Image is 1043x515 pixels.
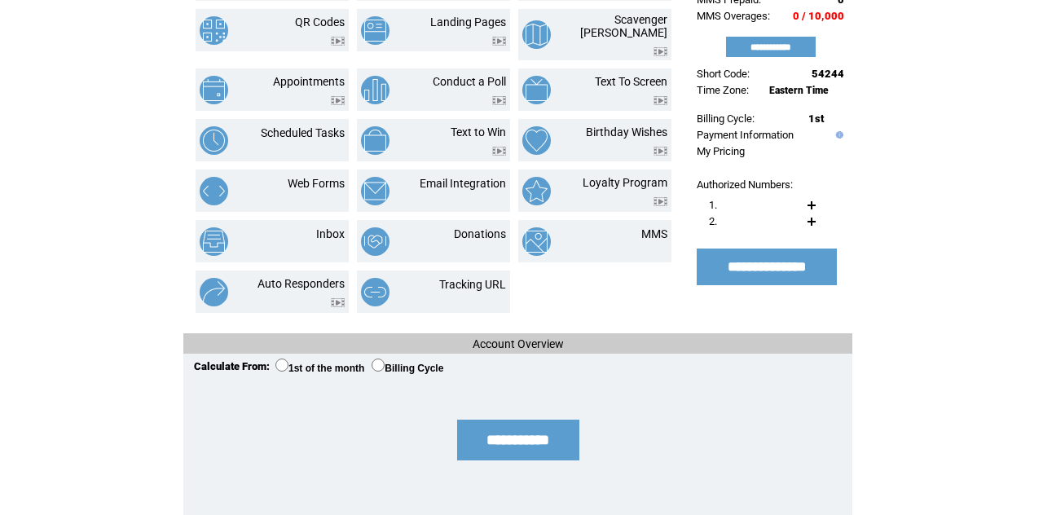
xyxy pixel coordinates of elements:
a: Text To Screen [595,75,667,88]
img: web-forms.png [200,177,228,205]
img: video.png [331,37,345,46]
a: Scavenger [PERSON_NAME] [580,13,667,39]
img: auto-responders.png [200,278,228,306]
img: loyalty-program.png [522,177,551,205]
a: Scheduled Tasks [261,126,345,139]
span: Time Zone: [697,84,749,96]
span: Billing Cycle: [697,112,755,125]
a: My Pricing [697,145,745,157]
span: Account Overview [473,337,564,350]
span: Short Code: [697,68,750,80]
img: scavenger-hunt.png [522,20,551,49]
a: Birthday Wishes [586,125,667,139]
img: qr-codes.png [200,16,228,45]
img: email-integration.png [361,177,389,205]
img: birthday-wishes.png [522,126,551,155]
img: video.png [492,96,506,105]
a: Conduct a Poll [433,75,506,88]
img: help.gif [832,131,843,139]
img: text-to-win.png [361,126,389,155]
span: 0 / 10,000 [793,10,844,22]
img: video.png [492,147,506,156]
a: Auto Responders [257,277,345,290]
img: mms.png [522,227,551,256]
a: Landing Pages [430,15,506,29]
img: landing-pages.png [361,16,389,45]
label: Billing Cycle [372,363,443,374]
a: Donations [454,227,506,240]
a: MMS [641,227,667,240]
img: video.png [331,96,345,105]
span: MMS Overages: [697,10,770,22]
a: Tracking URL [439,278,506,291]
span: Eastern Time [769,85,829,96]
img: scheduled-tasks.png [200,126,228,155]
span: 54244 [812,68,844,80]
img: inbox.png [200,227,228,256]
span: Authorized Numbers: [697,178,793,191]
img: video.png [654,197,667,206]
input: 1st of the month [275,359,288,372]
span: 2. [709,215,717,227]
img: conduct-a-poll.png [361,76,389,104]
img: video.png [654,47,667,56]
img: donations.png [361,227,389,256]
a: Web Forms [288,177,345,190]
img: video.png [654,96,667,105]
label: 1st of the month [275,363,364,374]
img: tracking-url.png [361,278,389,306]
img: video.png [492,37,506,46]
a: Email Integration [420,177,506,190]
a: Loyalty Program [583,176,667,189]
a: Inbox [316,227,345,240]
span: Calculate From: [194,360,270,372]
img: video.png [654,147,667,156]
a: Appointments [273,75,345,88]
img: text-to-screen.png [522,76,551,104]
span: 1st [808,112,824,125]
input: Billing Cycle [372,359,385,372]
img: appointments.png [200,76,228,104]
a: QR Codes [295,15,345,29]
a: Payment Information [697,129,794,141]
img: video.png [331,298,345,307]
a: Text to Win [451,125,506,139]
span: 1. [709,199,717,211]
